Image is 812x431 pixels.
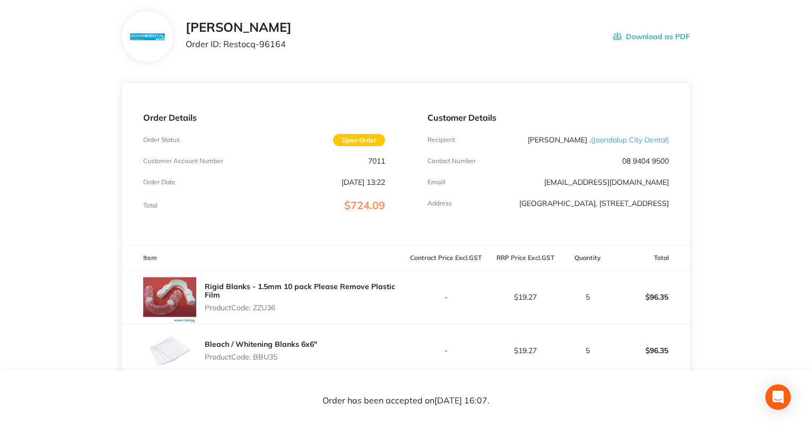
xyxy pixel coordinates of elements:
[333,134,385,146] span: Open Order
[765,384,791,410] div: Open Intercom Messenger
[122,246,406,271] th: Item
[427,178,446,186] p: Emaill
[143,178,176,186] p: Order Date
[427,136,455,143] p: Recipient
[143,202,158,209] p: Total
[486,346,565,355] p: $19.27
[407,293,485,301] p: -
[407,346,485,355] p: -
[427,113,669,122] p: Customer Details
[143,157,223,165] p: Customer Account Number
[186,39,292,49] p: Order ID: Restocq- 96164
[406,246,486,271] th: Contract Price Excl. GST
[205,303,406,312] p: Product Code: ZZU36
[342,178,385,186] p: [DATE] 13:22
[610,246,690,271] th: Total
[130,33,164,40] img: N3hiYW42Mg
[544,177,669,187] a: [EMAIL_ADDRESS][DOMAIN_NAME]
[368,157,385,165] p: 7011
[566,346,610,355] p: 5
[613,20,690,53] button: Download as PDF
[486,293,565,301] p: $19.27
[205,353,317,361] p: Product Code: BBU35
[611,284,689,310] p: $96.35
[143,136,180,143] p: Order Status
[519,199,669,208] p: [GEOGRAPHIC_DATA], [STREET_ADDRESS]
[566,293,610,301] p: 5
[143,271,196,324] img: ejNsdmY5cw
[591,135,669,145] span: ( Joondalup City Dental )
[143,324,196,377] img: OTJobndzcw
[486,246,565,271] th: RRP Price Excl. GST
[205,339,317,349] a: Bleach / Whitening Blanks 6x6"
[622,157,669,165] p: 08 9404 9500
[344,199,385,212] span: $724.09
[565,246,611,271] th: Quantity
[143,113,385,122] p: Order Details
[528,136,669,144] p: [PERSON_NAME] .
[611,338,689,363] p: $96.35
[427,157,476,165] p: Contact Number
[186,20,292,35] h2: [PERSON_NAME]
[205,282,395,300] a: Rigid Blanks - 1.5mm 10 pack Please Remove Plastic Film
[322,396,490,406] p: Order has been accepted on [DATE] 16:07 .
[427,200,452,207] p: Address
